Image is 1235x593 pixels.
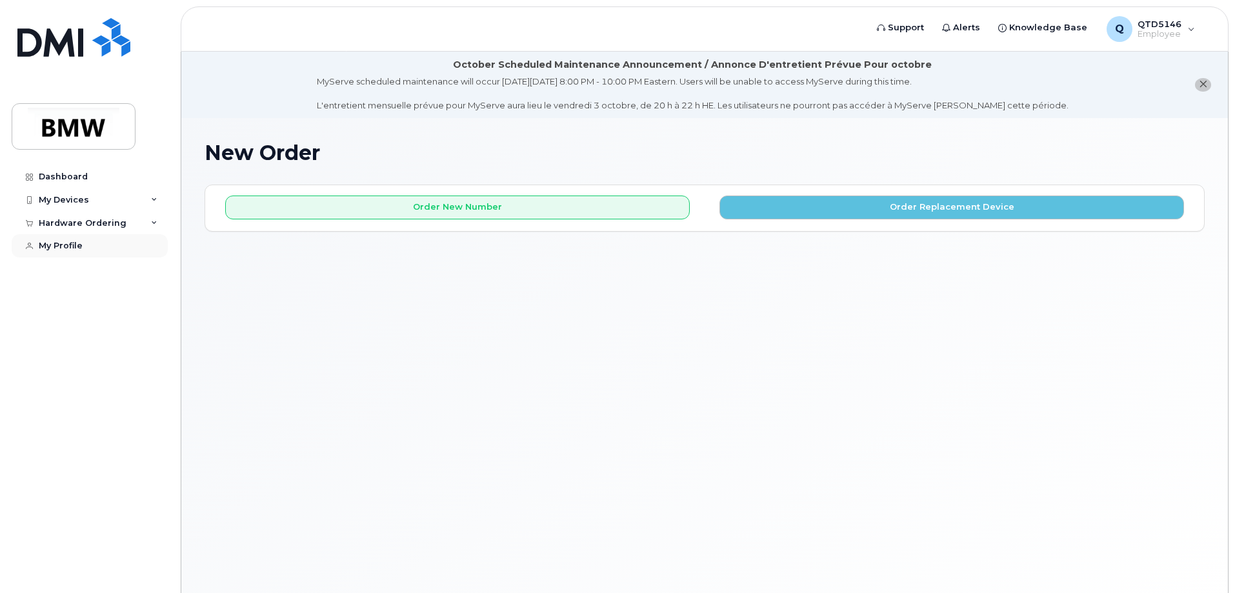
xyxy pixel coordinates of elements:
[1179,537,1225,583] iframe: Messenger Launcher
[205,141,1205,164] h1: New Order
[1195,78,1211,92] button: close notification
[225,196,690,219] button: Order New Number
[317,75,1069,112] div: MyServe scheduled maintenance will occur [DATE][DATE] 8:00 PM - 10:00 PM Eastern. Users will be u...
[719,196,1184,219] button: Order Replacement Device
[453,58,932,72] div: October Scheduled Maintenance Announcement / Annonce D'entretient Prévue Pour octobre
